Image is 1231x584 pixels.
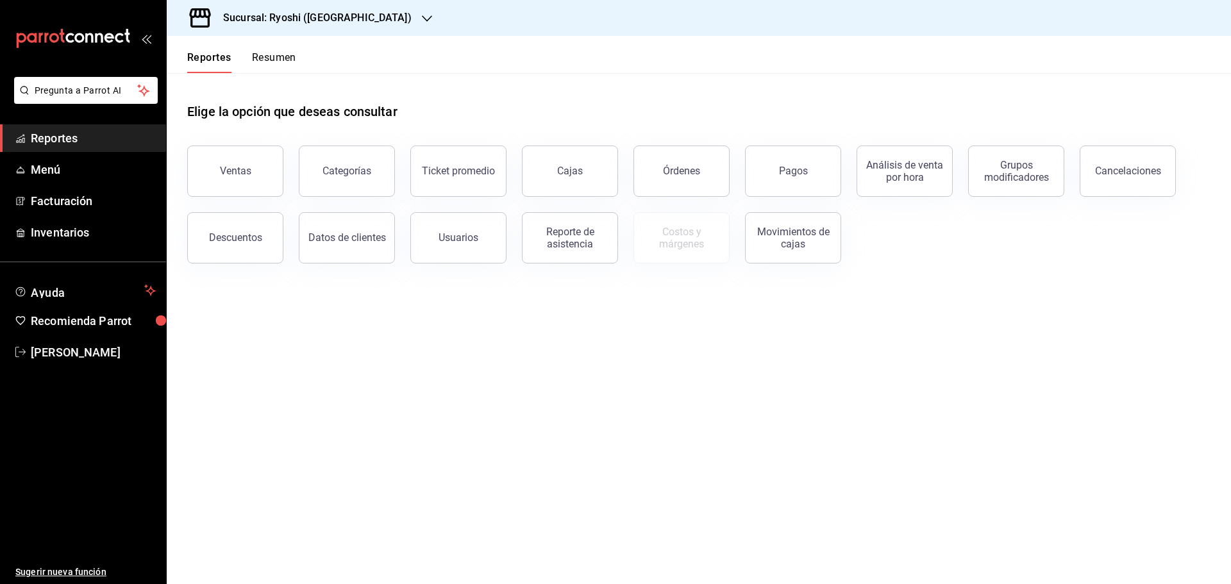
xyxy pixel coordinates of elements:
div: Descuentos [209,231,262,244]
button: Descuentos [187,212,283,263]
a: Pregunta a Parrot AI [9,93,158,106]
h1: Elige la opción que deseas consultar [187,102,398,121]
span: Ayuda [31,283,139,298]
div: Costos y márgenes [642,226,721,250]
div: Cajas [557,163,583,179]
button: Reportes [187,51,231,73]
button: Usuarios [410,212,507,263]
button: Ventas [187,146,283,197]
button: Órdenes [633,146,730,197]
button: Cancelaciones [1080,146,1176,197]
div: Usuarios [439,231,478,244]
button: Grupos modificadores [968,146,1064,197]
span: Menú [31,161,156,178]
span: [PERSON_NAME] [31,344,156,361]
button: Pagos [745,146,841,197]
div: Categorías [322,165,371,177]
button: Análisis de venta por hora [857,146,953,197]
span: Reportes [31,129,156,147]
div: Grupos modificadores [976,159,1056,183]
div: navigation tabs [187,51,296,73]
div: Órdenes [663,165,700,177]
a: Cajas [522,146,618,197]
span: Recomienda Parrot [31,312,156,330]
div: Pagos [779,165,808,177]
div: Reporte de asistencia [530,226,610,250]
div: Datos de clientes [308,231,386,244]
button: open_drawer_menu [141,33,151,44]
button: Resumen [252,51,296,73]
div: Ventas [220,165,251,177]
button: Reporte de asistencia [522,212,618,263]
div: Análisis de venta por hora [865,159,944,183]
span: Sugerir nueva función [15,565,156,579]
div: Ticket promedio [422,165,495,177]
button: Pregunta a Parrot AI [14,77,158,104]
h3: Sucursal: Ryoshi ([GEOGRAPHIC_DATA]) [213,10,412,26]
button: Ticket promedio [410,146,507,197]
span: Inventarios [31,224,156,241]
button: Movimientos de cajas [745,212,841,263]
button: Categorías [299,146,395,197]
span: Facturación [31,192,156,210]
span: Pregunta a Parrot AI [35,84,138,97]
div: Cancelaciones [1095,165,1161,177]
div: Movimientos de cajas [753,226,833,250]
button: Contrata inventarios para ver este reporte [633,212,730,263]
button: Datos de clientes [299,212,395,263]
